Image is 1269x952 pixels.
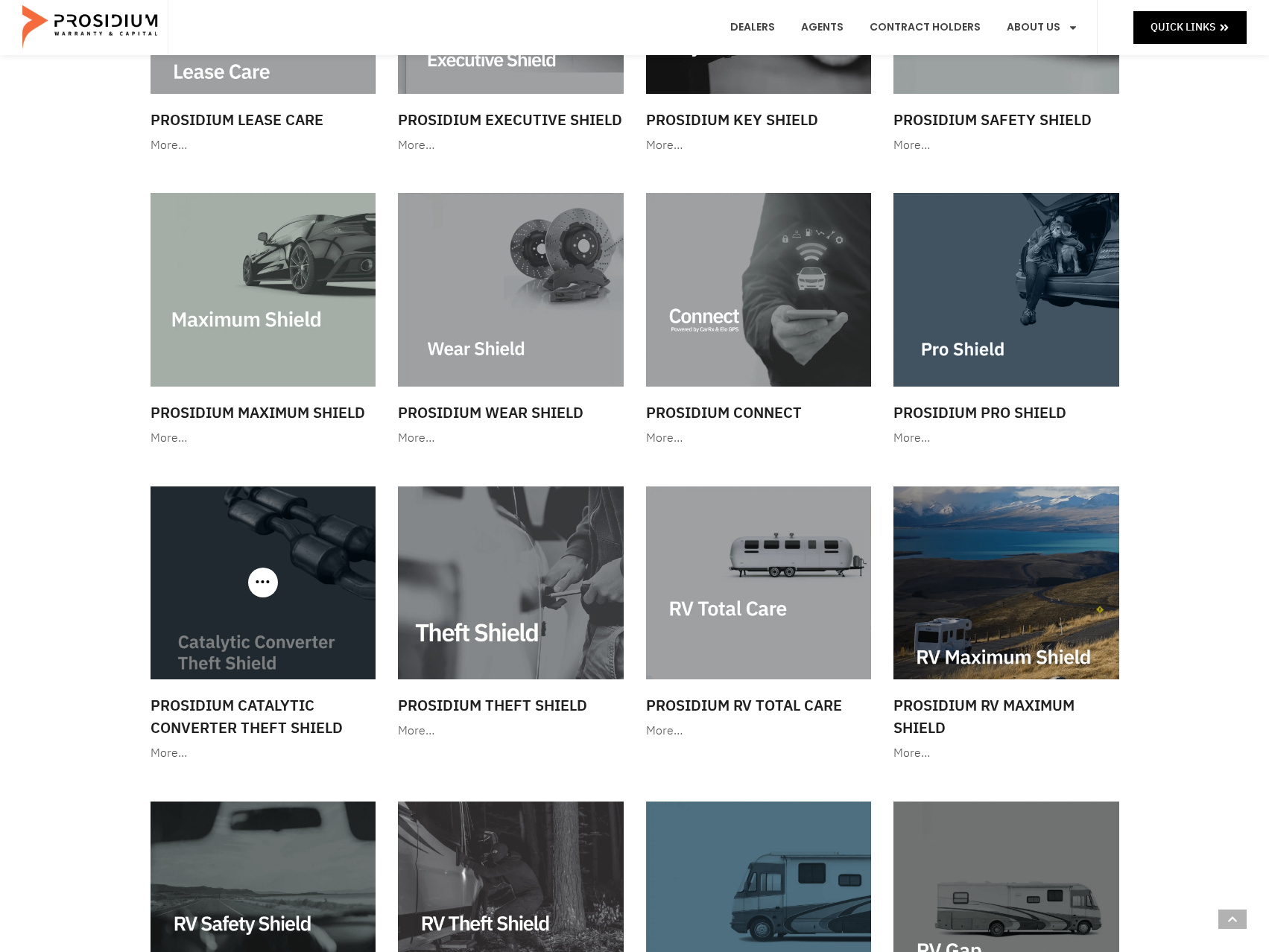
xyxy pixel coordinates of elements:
[390,185,631,456] a: Prosidium Wear Shield More…
[893,428,1119,449] div: More…
[646,135,872,156] div: More…
[639,479,879,749] a: Prosidium RV Total Care More…
[151,402,376,424] h3: Prosidium Maximum Shield
[151,109,376,131] h3: Prosidium Lease Care
[893,694,1119,739] h3: Prosidium RV Maximum Shield
[1133,11,1247,43] a: Quick Links
[398,720,624,742] div: More…
[886,185,1127,456] a: Prosidium Pro Shield More…
[646,720,872,742] div: More…
[143,479,384,772] a: Prosidium Catalytic Converter Theft Shield More…
[398,135,624,156] div: More…
[646,694,872,717] h3: Prosidium RV Total Care
[398,428,624,449] div: More…
[151,135,376,156] div: More…
[143,185,384,456] a: Prosidium Maximum Shield More…
[390,479,631,749] a: Prosidium Theft Shield More…
[151,743,376,764] div: More…
[646,428,872,449] div: More…
[151,428,376,449] div: More…
[893,109,1119,131] h3: Prosidium Safety Shield
[1151,18,1215,37] span: Quick Links
[893,743,1119,764] div: More…
[646,402,872,424] h3: Prosidium Connect
[893,402,1119,424] h3: Prosidium Pro Shield
[151,694,376,739] h3: Prosidium Catalytic Converter Theft Shield
[646,109,872,131] h3: Prosidium Key Shield
[398,694,624,717] h3: Prosidium Theft Shield
[886,479,1127,772] a: Prosidium RV Maximum Shield More…
[639,185,879,456] a: Prosidium Connect More…
[893,135,1119,156] div: More…
[398,402,624,424] h3: Prosidium Wear Shield
[398,109,624,131] h3: Prosidium Executive Shield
